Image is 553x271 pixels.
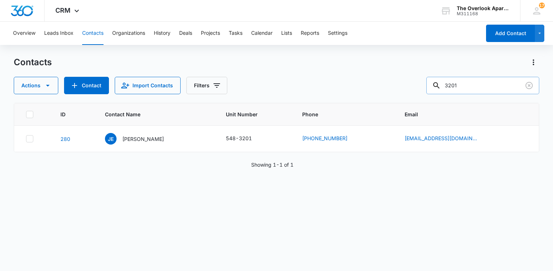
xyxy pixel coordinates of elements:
span: 17 [539,3,545,8]
span: Email [405,111,517,118]
button: History [154,22,170,45]
button: Actions [14,77,58,94]
span: Contact Name [105,111,198,118]
span: CRM [55,7,71,14]
button: Add Contact [486,25,535,42]
a: Navigate to contact details page for Jessica Edmondson [60,136,70,142]
button: Clear [523,80,535,91]
button: Contacts [82,22,104,45]
span: Phone [302,111,377,118]
div: account id [457,11,510,16]
input: Search Contacts [426,77,539,94]
a: [PHONE_NUMBER] [302,134,347,142]
div: Phone - (417) 540-7858 - Select to Edit Field [302,134,360,143]
button: Deals [179,22,192,45]
button: Reports [301,22,319,45]
button: Filters [186,77,227,94]
span: JE [105,133,117,145]
span: ID [60,111,77,118]
p: [PERSON_NAME] [122,135,164,143]
button: Tasks [229,22,242,45]
span: Unit Number [226,111,285,118]
div: account name [457,5,510,11]
button: Lists [281,22,292,45]
button: Overview [13,22,35,45]
div: 548-3201 [226,134,252,142]
button: Actions [528,57,539,68]
p: Showing 1-1 of 1 [251,161,294,168]
div: notifications count [539,3,545,8]
button: Leads Inbox [44,22,73,45]
button: Add Contact [64,77,109,94]
h1: Contacts [14,57,52,68]
button: Import Contacts [115,77,181,94]
a: [EMAIL_ADDRESS][DOMAIN_NAME] [405,134,477,142]
div: Email - edmondsonjessica2@gmail.com - Select to Edit Field [405,134,490,143]
div: Unit Number - 548-3201 - Select to Edit Field [226,134,265,143]
button: Projects [201,22,220,45]
button: Organizations [112,22,145,45]
button: Calendar [251,22,273,45]
div: Contact Name - Jessica Edmondson - Select to Edit Field [105,133,177,145]
button: Settings [328,22,347,45]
